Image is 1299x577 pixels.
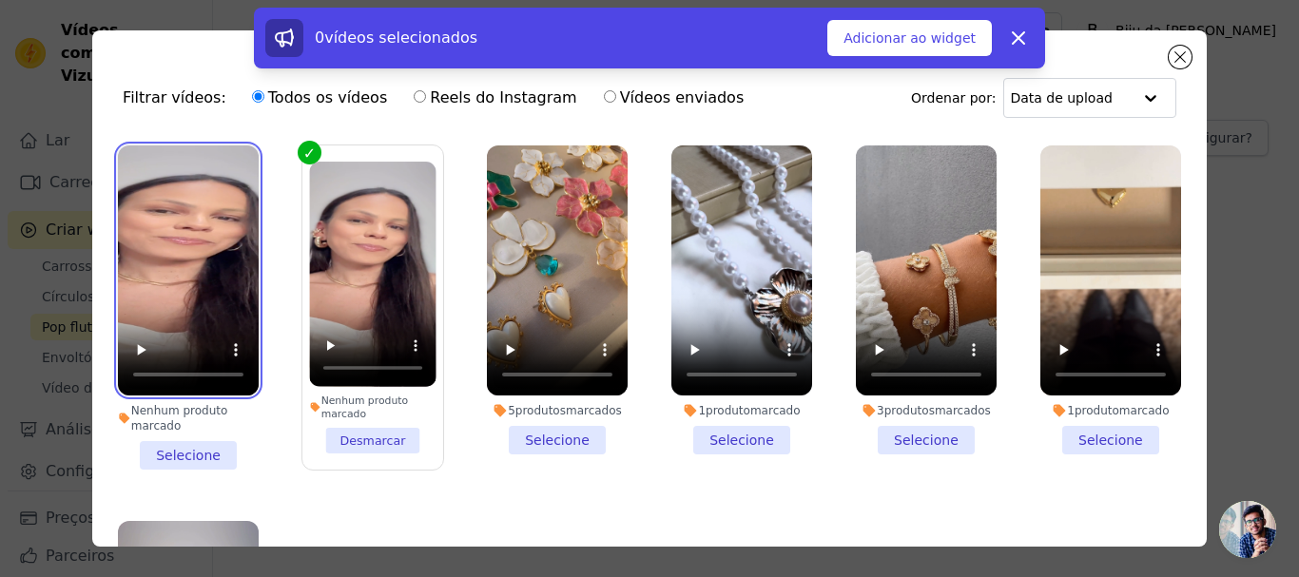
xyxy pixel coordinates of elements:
font: Reels do Instagram [430,88,576,106]
font: Vídeos enviados [620,88,745,106]
font: 5 [508,404,515,417]
font: 3 [877,404,884,417]
font: Nenhum produto marcado [131,404,228,433]
font: 1 [698,404,706,417]
font: marcados [566,404,622,417]
font: Todos os vídeos [268,88,387,106]
font: Adicionar ao widget [843,30,976,46]
font: Filtrar vídeos: [123,88,226,106]
font: Ordenar por: [911,90,996,106]
font: produto [706,404,750,417]
font: 1 [1067,404,1075,417]
font: 0 [315,29,324,47]
font: produtos [884,404,935,417]
font: Nenhum produto marcado [321,394,408,420]
font: marcado [750,404,801,417]
font: produto [1075,404,1119,417]
font: vídeos selecionados [324,29,477,47]
font: marcados [935,404,991,417]
font: produtos [515,404,566,417]
a: Bate-papo aberto [1219,501,1276,558]
font: marcado [1119,404,1170,417]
